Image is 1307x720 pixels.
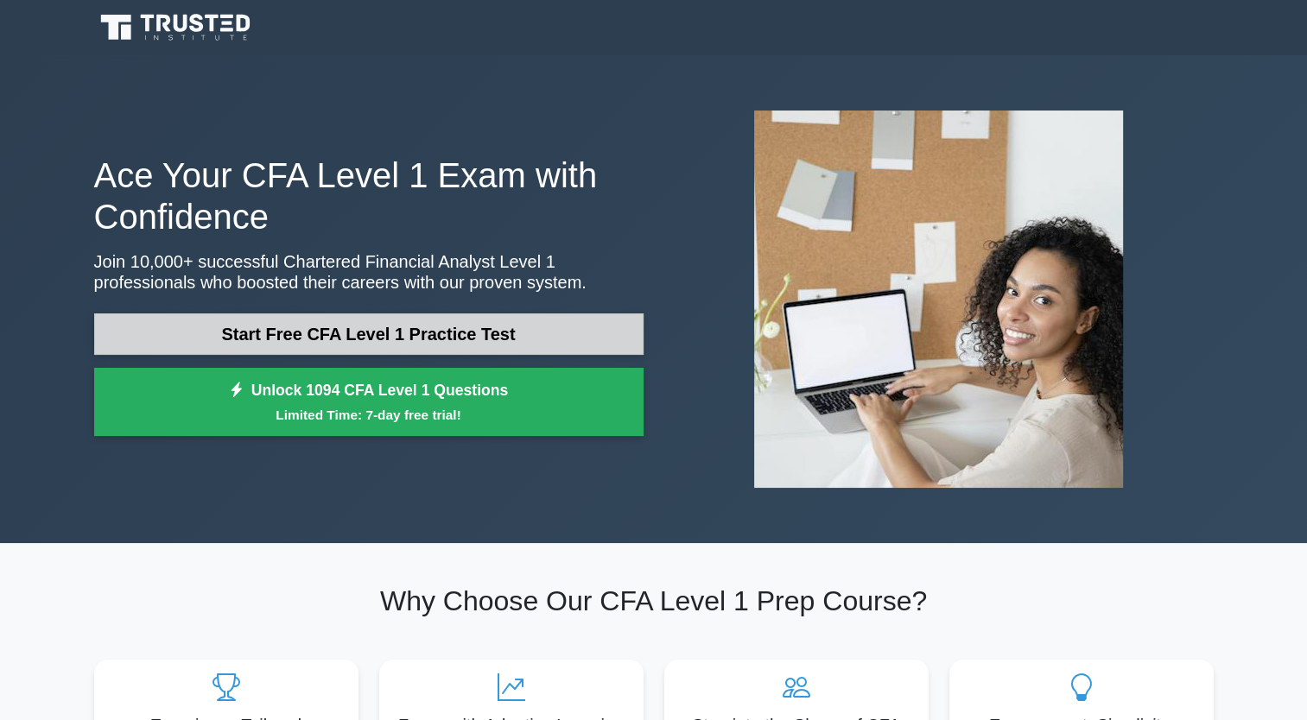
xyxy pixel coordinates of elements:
[94,368,644,437] a: Unlock 1094 CFA Level 1 QuestionsLimited Time: 7-day free trial!
[94,313,644,355] a: Start Free CFA Level 1 Practice Test
[740,97,1137,502] img: Chartered Financial Analyst Level 1 Preview
[94,584,1214,617] h2: Why Choose Our CFA Level 1 Prep Course?
[116,405,622,425] small: Limited Time: 7-day free trial!
[94,155,644,237] h1: Ace Your CFA Level 1 Exam with Confidence
[94,251,644,293] p: Join 10,000+ successful Chartered Financial Analyst Level 1 professionals who boosted their caree...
